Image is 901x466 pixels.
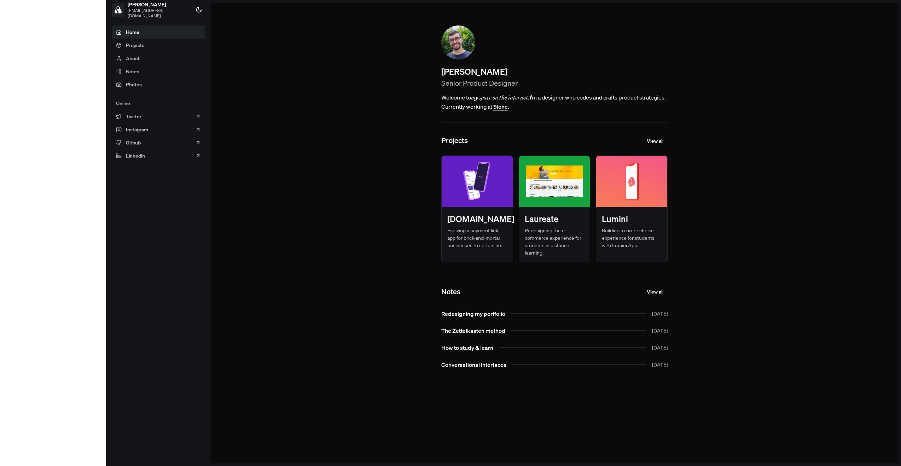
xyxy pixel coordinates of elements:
[126,41,144,49] span: Projects
[519,156,590,207] img: Laureate-Home-p-1080.png
[442,156,513,207] img: linkme_home.png
[441,78,668,89] h2: Senior Product Designer
[652,361,668,368] span: [DATE]
[126,113,141,120] span: Twitter
[112,52,205,65] a: About
[112,1,193,18] a: [PERSON_NAME][EMAIL_ADDRESS][DOMAIN_NAME]
[643,134,668,147] a: View all
[436,341,673,355] a: How to study & learn[DATE]
[441,93,668,111] span: Welcome to I’m a designer who codes and crafts product strategies. Currently working at .
[436,307,673,321] a: Redesigning my portfolio[DATE]
[112,25,205,39] a: Home
[643,285,668,298] a: View all
[112,65,205,78] a: Notes
[126,68,139,75] span: Notes
[471,94,530,101] em: my space on the internet.
[126,28,139,36] span: Home
[441,65,668,78] h1: [PERSON_NAME]
[525,212,558,225] h3: Laureate
[596,156,667,207] img: home_lumini-p-1080.png
[441,286,460,297] h2: Notes
[441,155,513,262] a: [DOMAIN_NAME]Evolving a payment link app for brick-and-mortar businesses to sell online.
[112,78,205,91] a: Photos
[128,8,188,18] span: [EMAIL_ADDRESS][DOMAIN_NAME]
[525,227,585,256] p: Redesigning the e-commerce experience for students in distance learning.
[652,327,668,334] span: [DATE]
[126,126,148,133] span: Instagram
[447,227,507,249] p: Evolving a payment link app for brick-and-mortar businesses to sell online.
[126,55,140,62] span: About
[441,25,475,59] img: Profile Picture
[493,103,508,110] a: Stone
[436,358,673,372] a: Conversational interfaces[DATE]
[447,212,514,225] h3: [DOMAIN_NAME]
[519,155,591,262] a: LaureateRedesigning the e-commerce experience for students in distance learning.
[652,310,668,317] span: [DATE]
[596,155,668,262] a: LuminiBuilding a career choice experience for students with Lumini App.
[112,136,205,149] a: Github
[652,344,668,351] span: [DATE]
[128,1,188,8] span: [PERSON_NAME]
[493,104,508,109] button: Stone
[436,324,673,338] a: The Zettelkasten method[DATE]
[441,135,468,146] h2: Projects
[112,110,205,123] a: Twitter
[112,123,205,136] a: Instagram
[126,81,142,88] span: Photos
[126,139,141,146] span: Github
[112,39,205,52] a: Projects
[112,149,205,162] a: Linkedin
[602,227,662,249] p: Building a career choice experience for students with Lumini App.
[602,212,628,225] h3: Lumini
[126,152,145,159] span: Linkedin
[112,97,205,110] div: Online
